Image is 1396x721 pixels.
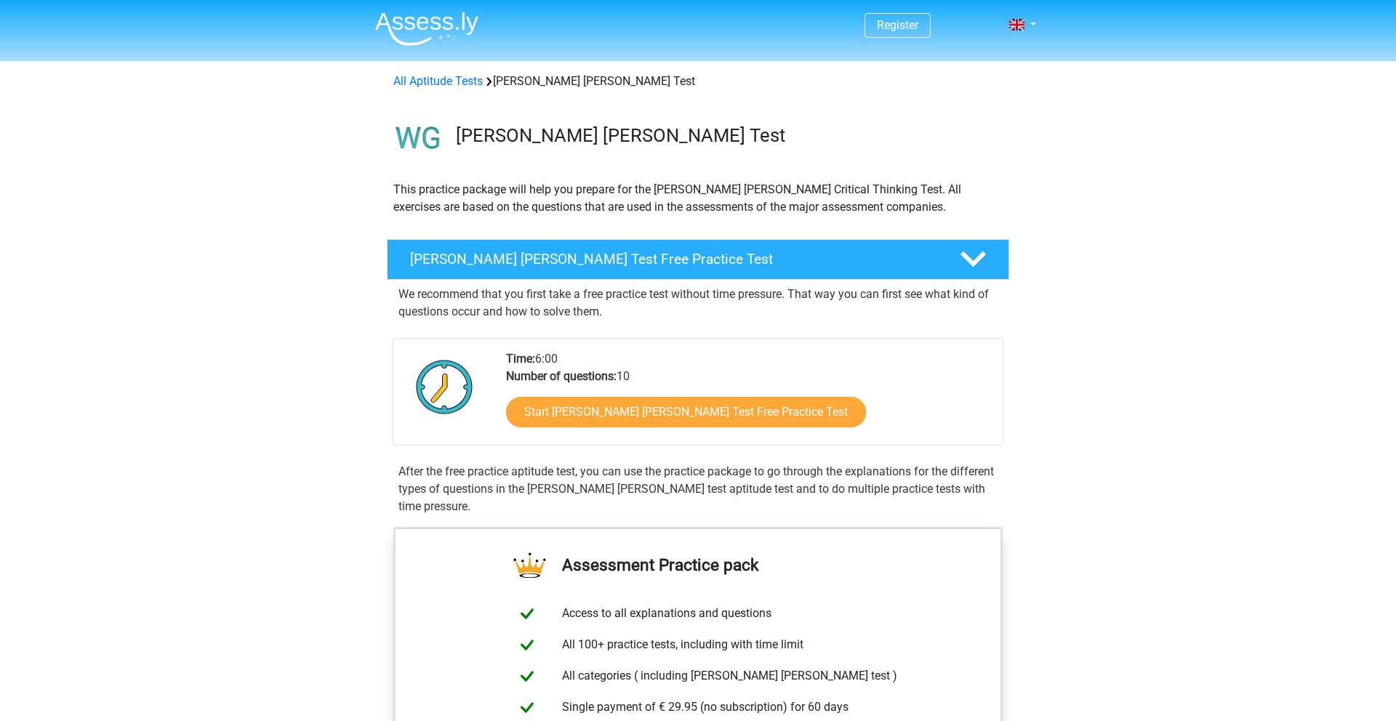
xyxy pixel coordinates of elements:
[393,463,1003,515] div: After the free practice aptitude test, you can use the practice package to go through the explana...
[495,350,1002,445] div: 6:00 10
[375,12,478,46] img: Assessly
[506,369,617,383] b: Number of questions:
[410,251,936,267] h4: [PERSON_NAME] [PERSON_NAME] Test Free Practice Test
[456,124,998,147] h3: [PERSON_NAME] [PERSON_NAME] Test
[408,350,481,423] img: Clock
[877,18,918,32] a: Register
[393,181,1003,216] p: This practice package will help you prepare for the [PERSON_NAME] [PERSON_NAME] Critical Thinking...
[506,352,535,366] b: Time:
[388,108,449,169] img: watson glaser test
[388,73,1008,90] div: [PERSON_NAME] [PERSON_NAME] Test
[381,239,1015,280] a: [PERSON_NAME] [PERSON_NAME] Test Free Practice Test
[398,286,998,321] p: We recommend that you first take a free practice test without time pressure. That way you can fir...
[506,397,866,427] a: Start [PERSON_NAME] [PERSON_NAME] Test Free Practice Test
[393,74,483,88] a: All Aptitude Tests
